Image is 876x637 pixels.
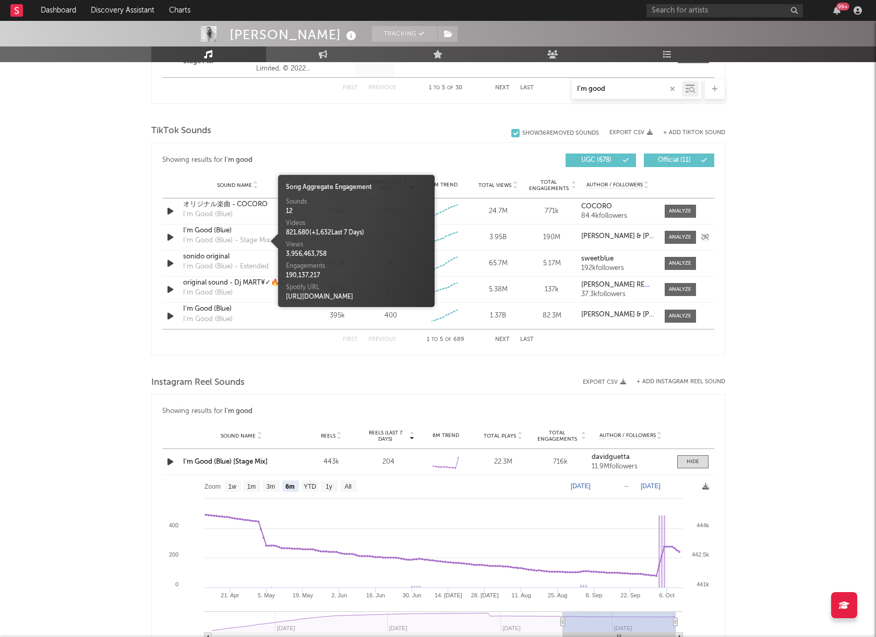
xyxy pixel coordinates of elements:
text: 19. May [292,592,313,598]
div: 137k [527,285,576,295]
div: 3,956,463,758 [286,250,427,259]
div: Showing results for [162,405,714,418]
div: I'm good [224,154,253,167]
div: 24.7M [474,206,522,217]
text: All [344,483,351,490]
div: 82.3M [527,311,576,321]
div: sonido original [183,252,292,262]
text: 200 [169,551,178,558]
text: 21. Apr [221,592,239,598]
div: I'm Good (Blue) [183,288,233,298]
strong: [PERSON_NAME] & [PERSON_NAME] [581,233,697,240]
text: 6. Oct [659,592,674,598]
strong: [PERSON_NAME] & [PERSON_NAME] [581,311,697,318]
div: 190M [527,232,576,243]
div: + Add Instagram Reel Sound [626,379,725,385]
span: Sound Name [217,182,252,188]
div: 6M Trend [420,181,469,189]
a: original sound - Dj MART¥✓🔥🎧 [183,278,292,288]
div: 1 5 689 [417,334,474,346]
strong: davidguetta [592,454,630,461]
a: オリジナル楽曲 - COCORO [183,199,292,210]
div: I'm good [224,405,253,418]
div: 395k [313,311,362,321]
span: Total Plays [484,433,516,439]
div: 6M Trend [420,432,472,440]
div: 771k [527,206,576,217]
div: 716k [534,457,586,467]
a: I'm Good (Blue) [183,304,292,314]
div: Song Aggregate Engagement [286,183,427,192]
div: 400 [385,311,397,321]
text: 8. Sep [585,592,602,598]
input: Search by song name or URL [572,85,682,93]
div: 5.17M [527,258,576,269]
div: 12 [286,207,427,216]
text: 14. [DATE] [434,592,462,598]
text: 1w [228,483,236,490]
div: 84.4k followers [581,213,654,220]
span: Total Engagements [534,430,580,442]
a: [PERSON_NAME] REMIX [581,281,654,289]
div: 5.38M [474,285,522,295]
strong: [PERSON_NAME] REMIX [581,281,656,288]
text: 1y [326,483,332,490]
button: First [343,337,358,343]
text: 11. Aug [511,592,531,598]
div: 190,137,217 [286,271,427,280]
span: UGC ( 678 ) [572,157,620,163]
button: 99+ [833,6,841,15]
div: 37.3k followers [581,291,654,298]
button: Previous [368,337,396,343]
div: Videos [286,219,427,228]
div: 821,680 ( + 1,632 Last 7 Days) [286,228,427,238]
button: Official(11) [644,154,714,167]
button: + Add TikTok Sound [653,130,725,136]
a: davidguetta [592,454,670,461]
div: Showing results for [162,154,438,167]
div: [PERSON_NAME] [230,26,359,43]
text: Zoom [205,483,221,490]
button: + Add TikTok Sound [663,130,725,136]
strong: COCORO [581,203,612,210]
span: of [445,337,451,342]
text: [DATE] [641,482,661,490]
div: I'm Good (Blue) [183,209,233,220]
div: 1.37B [474,311,522,321]
text: [DATE] [571,482,591,490]
text: 441k [697,581,709,587]
div: Show 36 Removed Sounds [522,130,599,137]
div: 11.9M followers [592,463,670,470]
div: I'm Good (Blue) [183,226,292,236]
button: + Add Instagram Reel Sound [637,379,725,385]
div: Engagements [286,262,427,271]
span: TikTok Sounds [151,125,211,137]
span: to [431,337,438,342]
button: Next [495,337,510,343]
text: 3m [266,483,275,490]
div: 99 + [836,3,849,10]
span: Sound Name [221,433,256,439]
button: Tracking [372,26,437,42]
text: 1m [247,483,256,490]
text: 6m [285,483,294,490]
text: 16. Jun [366,592,385,598]
div: Spotify URL [286,283,427,292]
span: Author / Followers [586,182,643,188]
span: Total Engagements [527,179,570,192]
text: 25. Aug [548,592,567,598]
div: 65.7M [474,258,522,269]
text: 2. Jun [331,592,347,598]
button: Last [520,337,534,343]
button: Export CSV [583,379,626,385]
button: UGC(678) [566,154,636,167]
div: 192k followers [581,265,654,272]
text: → [623,482,629,490]
span: Total Views [478,182,511,188]
a: [URL][DOMAIN_NAME] [286,294,353,300]
div: Sounds [286,197,427,207]
div: I'm Good (Blue) - Extended [183,262,269,272]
